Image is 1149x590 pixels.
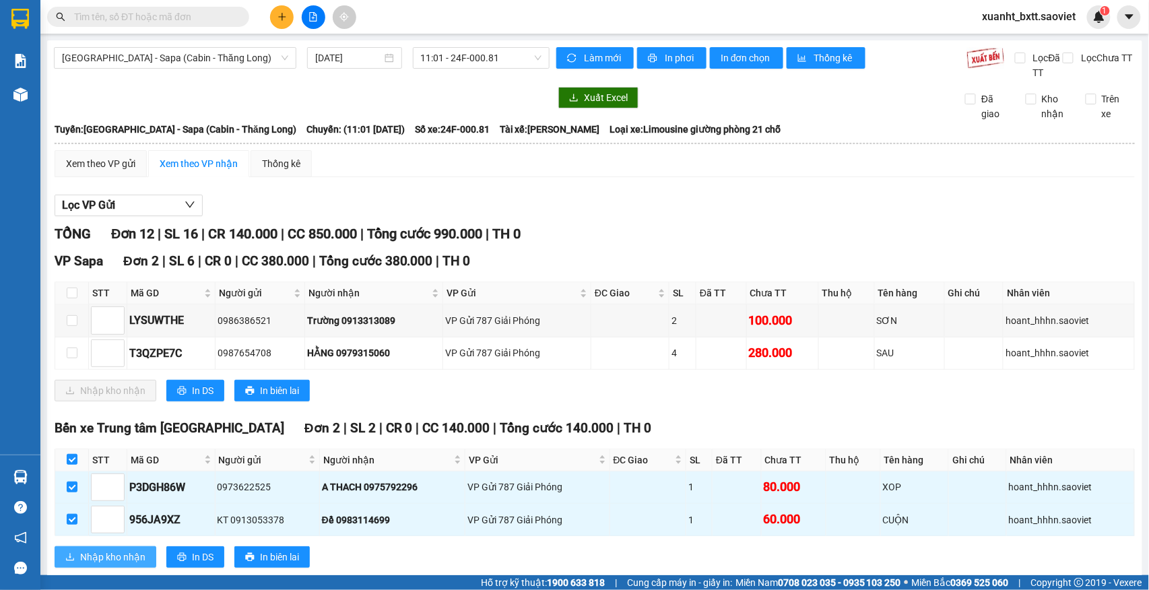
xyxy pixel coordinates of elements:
[201,226,205,242] span: |
[350,420,376,436] span: SL 2
[747,282,819,304] th: Chưa TT
[1009,513,1132,527] div: hoant_hhhn.saoviet
[218,480,317,494] div: 0973622525
[288,226,357,242] span: CC 850.000
[945,282,1004,304] th: Ghi chú
[713,449,762,471] th: Đã TT
[219,286,292,300] span: Người gửi
[614,453,672,467] span: ĐC Giao
[500,122,600,137] span: Tài xế: [PERSON_NAME]
[185,199,195,210] span: down
[584,90,628,105] span: Xuất Excel
[1093,11,1105,23] img: icon-new-feature
[1103,6,1107,15] span: 1
[877,313,942,328] div: SƠN
[192,383,214,398] span: In DS
[416,420,420,436] span: |
[492,226,521,242] span: TH 0
[304,420,340,436] span: Đơn 2
[877,346,942,360] div: SAU
[637,47,707,69] button: printerIn phơi
[177,552,187,563] span: printer
[669,282,696,304] th: SL
[1019,575,1021,590] span: |
[1007,449,1135,471] th: Nhân viên
[89,282,127,304] th: STT
[55,195,203,216] button: Lọc VP Gửi
[56,12,65,22] span: search
[270,5,294,29] button: plus
[421,48,541,68] span: 11:01 - 24F-000.81
[322,513,463,527] div: Đề 0983114699
[260,383,299,398] span: In biên lai
[160,156,238,171] div: Xem theo VP nhận
[234,380,310,401] button: printerIn biên lai
[13,54,28,68] img: solution-icon
[469,453,596,467] span: VP Gửi
[177,386,187,397] span: printer
[131,453,201,467] span: Mã GD
[1028,51,1063,80] span: Lọc Đã TT
[665,51,696,65] span: In phơi
[14,562,27,575] span: message
[65,552,75,563] span: download
[671,346,694,360] div: 4
[787,47,865,69] button: bar-chartThống kê
[62,197,115,214] span: Lọc VP Gửi
[162,253,166,269] span: |
[308,12,318,22] span: file-add
[912,575,1009,590] span: Miền Bắc
[208,226,277,242] span: CR 140.000
[55,380,156,401] button: downloadNhập kho nhận
[1006,313,1132,328] div: hoant_hhhn.saoviet
[62,48,288,68] span: Hà Nội - Sapa (Cabin - Thăng Long)
[127,504,216,536] td: 956JA9XZ
[966,47,1005,69] img: 9k=
[1123,11,1136,23] span: caret-down
[55,546,156,568] button: downloadNhập kho nhận
[131,286,201,300] span: Mã GD
[445,346,589,360] div: VP Gửi 787 Giải Phóng
[500,420,614,436] span: Tổng cước 140.000
[386,420,413,436] span: CR 0
[949,449,1007,471] th: Ghi chú
[166,546,224,568] button: printerIn DS
[686,449,713,471] th: SL
[749,343,816,362] div: 280.000
[905,580,909,585] span: ⚪️
[710,47,783,69] button: In đơn chọn
[379,420,383,436] span: |
[443,304,591,337] td: VP Gửi 787 Giải Phóng
[306,122,405,137] span: Chuyến: (11:01 [DATE])
[55,124,296,135] b: Tuyến: [GEOGRAPHIC_DATA] - Sapa (Cabin - Thăng Long)
[218,346,303,360] div: 0987654708
[696,282,746,304] th: Đã TT
[627,575,732,590] span: Cung cấp máy in - giấy in:
[721,51,773,65] span: In đơn chọn
[688,513,710,527] div: 1
[219,453,306,467] span: Người gửi
[595,286,655,300] span: ĐC Giao
[164,226,198,242] span: SL 16
[467,480,608,494] div: VP Gửi 787 Giải Phóng
[688,480,710,494] div: 1
[55,253,103,269] span: VP Sapa
[481,575,605,590] span: Hỗ trợ kỹ thuật:
[308,286,429,300] span: Người nhận
[415,122,490,137] span: Số xe: 24F-000.81
[307,346,440,360] div: HẰNG 0979315060
[671,313,694,328] div: 2
[127,304,216,337] td: LYSUWTHE
[260,550,299,564] span: In biên lai
[343,420,347,436] span: |
[169,253,195,269] span: SL 6
[556,47,634,69] button: syncLàm mới
[881,449,950,471] th: Tên hàng
[819,282,875,304] th: Thu hộ
[245,386,255,397] span: printer
[313,253,316,269] span: |
[1074,578,1084,587] span: copyright
[129,312,213,329] div: LYSUWTHE
[166,380,224,401] button: printerIn DS
[1101,6,1110,15] sup: 1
